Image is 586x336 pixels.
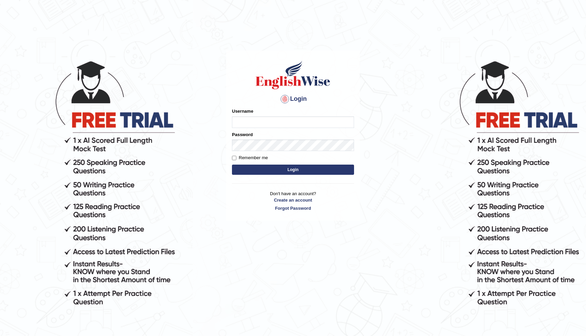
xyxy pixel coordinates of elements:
[232,156,236,160] input: Remember me
[232,131,253,138] label: Password
[232,205,354,211] a: Forgot Password
[254,60,332,90] img: Logo of English Wise sign in for intelligent practice with AI
[232,108,253,114] label: Username
[232,154,268,161] label: Remember me
[232,197,354,203] a: Create an account
[232,165,354,175] button: Login
[232,94,354,105] h4: Login
[232,190,354,211] p: Don't have an account?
